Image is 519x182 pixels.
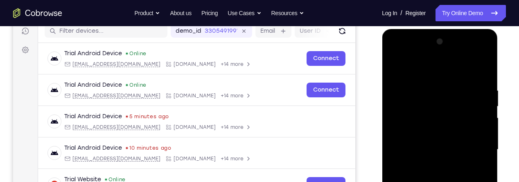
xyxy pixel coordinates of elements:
span: Cobrowse.io [160,61,203,67]
button: Use Cases [228,5,261,21]
a: About us [170,5,191,21]
a: Pricing [201,5,218,21]
span: Cobrowse.io [160,124,203,130]
span: Cobrowse.io [160,92,203,99]
span: android@example.com [59,124,147,130]
div: Trial Android Device [51,112,109,121]
a: Try Online Demo [436,5,506,21]
a: Connect [5,5,20,20]
label: User ID [287,27,307,35]
div: App [152,92,203,99]
label: Email [247,27,262,35]
a: Sessions [5,24,20,38]
time: Fri Sep 19 2025 20:48:43 GMT+0200 (Central Africa Time) [116,145,158,151]
div: Trial Android Device [51,49,109,58]
div: Last seen [113,147,115,149]
time: Fri Sep 19 2025 20:53:48 GMT+0200 (Central Africa Time) [116,113,156,120]
span: +14 more [208,61,230,67]
div: Trial Android Device [51,144,109,152]
span: / [400,8,402,18]
a: Connect [293,83,332,97]
div: Open device details [25,43,342,74]
div: Open device details [25,106,342,137]
a: Connect [293,51,332,66]
button: Refresh [323,25,336,38]
div: Online [112,82,133,88]
div: Email [51,155,147,162]
input: Filter devices... [46,27,149,35]
span: android@example.com [59,92,147,99]
div: Email [51,124,147,130]
div: Email [51,92,147,99]
div: New devices found. [113,53,115,54]
div: App [152,124,203,130]
a: Log In [382,5,397,21]
h1: Connect [32,5,76,18]
button: Resources [271,5,305,21]
span: +14 more [208,155,230,162]
div: App [152,155,203,162]
button: Product [135,5,160,21]
a: Register [406,5,426,21]
div: Open device details [25,137,342,169]
span: android@example.com [59,155,147,162]
label: demo_id [162,27,188,35]
div: App [152,61,203,67]
span: +14 more [208,92,230,99]
div: Email [51,61,147,67]
a: Settings [5,43,20,57]
span: +14 more [208,124,230,130]
div: Last seen [113,116,115,117]
span: Cobrowse.io [160,155,203,162]
a: Go to the home page [13,8,62,18]
div: Online [112,50,133,57]
span: android@example.com [59,61,147,67]
div: Trial Android Device [51,81,109,89]
div: New devices found. [113,84,115,86]
div: Open device details [25,74,342,106]
div: New devices found. [92,179,94,180]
